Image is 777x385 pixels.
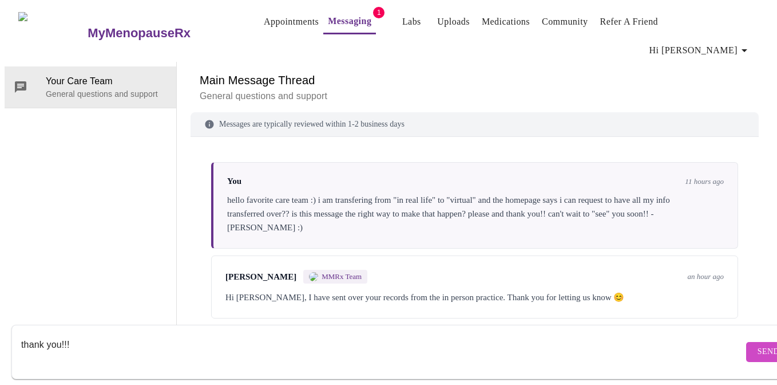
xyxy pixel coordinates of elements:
[259,10,323,33] button: Appointments
[46,74,167,88] span: Your Care Team
[5,66,176,108] div: Your Care TeamGeneral questions and support
[596,10,663,33] button: Refer a Friend
[393,10,430,33] button: Labs
[687,272,724,281] span: an hour ago
[227,176,241,186] span: You
[191,112,759,137] div: Messages are typically reviewed within 1-2 business days
[482,14,530,30] a: Medications
[437,14,470,30] a: Uploads
[88,26,191,41] h3: MyMenopauseRx
[322,272,362,281] span: MMRx Team
[21,333,743,370] textarea: Send a message about your appointment
[225,272,296,282] span: [PERSON_NAME]
[645,39,756,62] button: Hi [PERSON_NAME]
[200,71,750,89] h6: Main Message Thread
[227,193,724,234] div: hello favorite care team :) i am transfering from "in real life" to "virtual" and the homepage sa...
[200,89,750,103] p: General questions and support
[542,14,588,30] a: Community
[402,14,421,30] a: Labs
[433,10,474,33] button: Uploads
[225,290,724,304] div: Hi [PERSON_NAME], I have sent over your records from the in person practice. Thank you for lettin...
[537,10,593,33] button: Community
[600,14,659,30] a: Refer a Friend
[323,10,376,34] button: Messaging
[264,14,319,30] a: Appointments
[649,42,751,58] span: Hi [PERSON_NAME]
[373,7,384,18] span: 1
[477,10,534,33] button: Medications
[685,177,724,186] span: 11 hours ago
[86,13,236,53] a: MyMenopauseRx
[18,12,86,55] img: MyMenopauseRx Logo
[328,13,371,29] a: Messaging
[309,272,318,281] img: MMRX
[46,88,167,100] p: General questions and support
